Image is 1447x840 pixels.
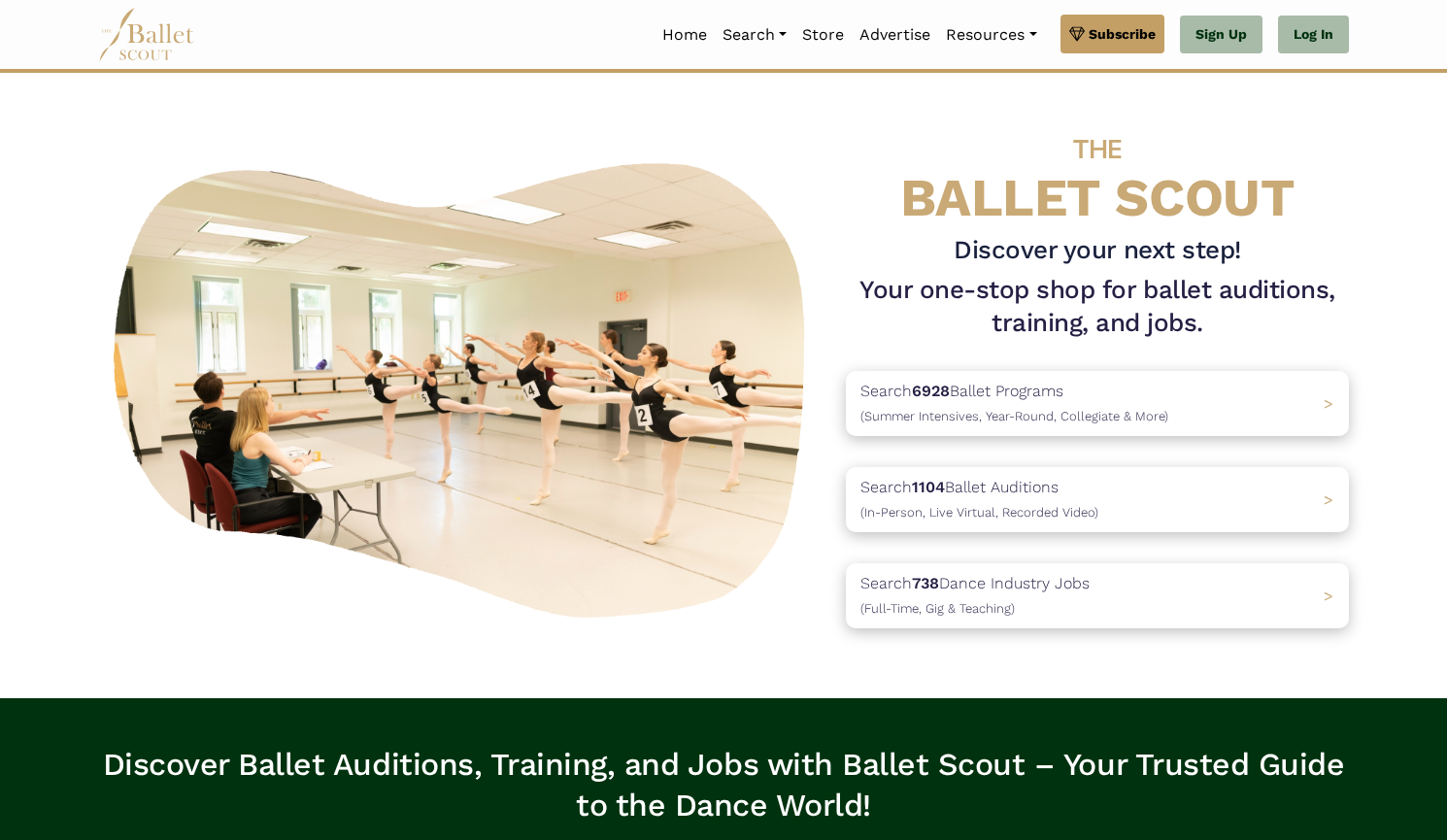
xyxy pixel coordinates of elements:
[912,478,945,496] b: 1104
[1060,15,1164,53] a: Subscribe
[98,142,830,630] img: A group of ballerinas talking to each other in a ballet studio
[846,234,1349,267] h3: Discover your next step!
[860,409,1168,423] span: (Summer Intensives, Year-Round, Collegiate & More)
[1089,23,1156,45] span: Subscribe
[1180,16,1262,54] a: Sign Up
[860,475,1098,524] p: Search Ballet Auditions
[846,563,1349,628] a: Search738Dance Industry Jobs(Full-Time, Gig & Teaching) >
[860,505,1098,520] span: (In-Person, Live Virtual, Recorded Video)
[1073,133,1122,165] span: THE
[852,15,938,55] a: Advertise
[715,15,794,55] a: Search
[938,15,1044,55] a: Resources
[1324,490,1333,509] span: >
[1278,16,1349,54] a: Log In
[846,112,1349,226] h4: BALLET SCOUT
[912,382,950,400] b: 6928
[655,15,715,55] a: Home
[846,467,1349,532] a: Search1104Ballet Auditions(In-Person, Live Virtual, Recorded Video) >
[860,379,1168,428] p: Search Ballet Programs
[860,601,1015,616] span: (Full-Time, Gig & Teaching)
[846,274,1349,340] h1: Your one-stop shop for ballet auditions, training, and jobs.
[1324,587,1333,605] span: >
[1069,23,1085,45] img: gem.svg
[98,745,1349,825] h3: Discover Ballet Auditions, Training, and Jobs with Ballet Scout – Your Trusted Guide to the Dance...
[860,571,1090,621] p: Search Dance Industry Jobs
[794,15,852,55] a: Store
[912,574,939,592] b: 738
[1324,394,1333,413] span: >
[846,371,1349,436] a: Search6928Ballet Programs(Summer Intensives, Year-Round, Collegiate & More)>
